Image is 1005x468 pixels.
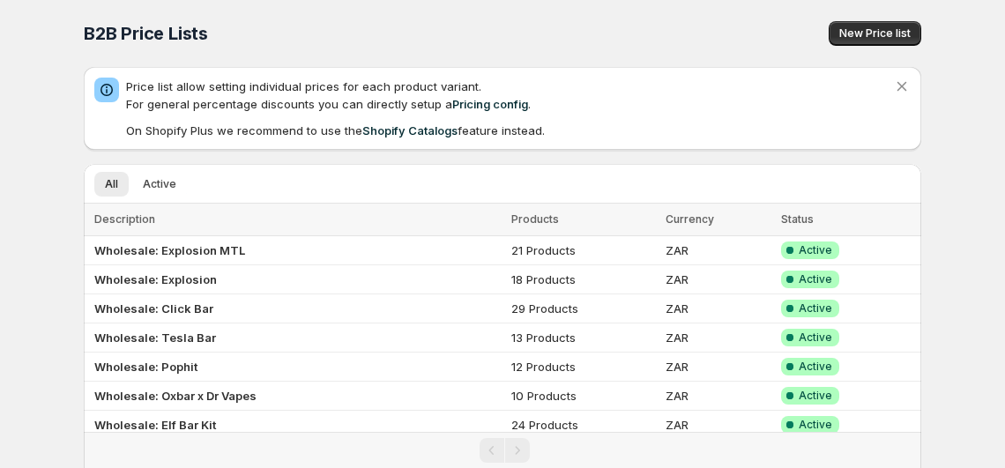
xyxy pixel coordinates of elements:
td: ZAR [660,411,777,440]
nav: Pagination [84,432,921,468]
b: Wholesale: Click Bar [94,301,213,316]
td: 13 Products [506,323,660,353]
span: All [105,177,118,191]
span: Active [799,243,832,257]
b: Wholesale: Explosion MTL [94,243,245,257]
b: Wholesale: Tesla Bar [94,331,216,345]
b: Wholesale: Oxbar x Dr Vapes [94,389,257,403]
span: Active [799,272,832,286]
span: Products [511,212,559,226]
td: ZAR [660,323,777,353]
td: ZAR [660,353,777,382]
span: Active [799,360,832,374]
a: Shopify Catalogs [362,123,458,137]
button: Dismiss notification [890,74,914,99]
span: New Price list [839,26,911,41]
span: Description [94,212,155,226]
b: Wholesale: Elf Bar Kit [94,418,216,432]
p: On Shopify Plus we recommend to use the feature instead. [126,122,893,139]
td: 24 Products [506,411,660,440]
td: 12 Products [506,353,660,382]
td: 18 Products [506,265,660,294]
span: Active [799,331,832,345]
td: ZAR [660,236,777,265]
span: B2B Price Lists [84,23,208,44]
span: Active [799,418,832,432]
td: ZAR [660,294,777,323]
span: Active [143,177,176,191]
b: Wholesale: Explosion [94,272,217,286]
button: New Price list [829,21,921,46]
td: 29 Products [506,294,660,323]
td: 10 Products [506,382,660,411]
a: Pricing config [452,97,528,111]
b: Wholesale: Pophit [94,360,197,374]
span: Currency [666,212,714,226]
span: Active [799,301,832,316]
td: 21 Products [506,236,660,265]
p: Price list allow setting individual prices for each product variant. For general percentage disco... [126,78,893,113]
span: Status [781,212,814,226]
td: ZAR [660,265,777,294]
td: ZAR [660,382,777,411]
span: Active [799,389,832,403]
